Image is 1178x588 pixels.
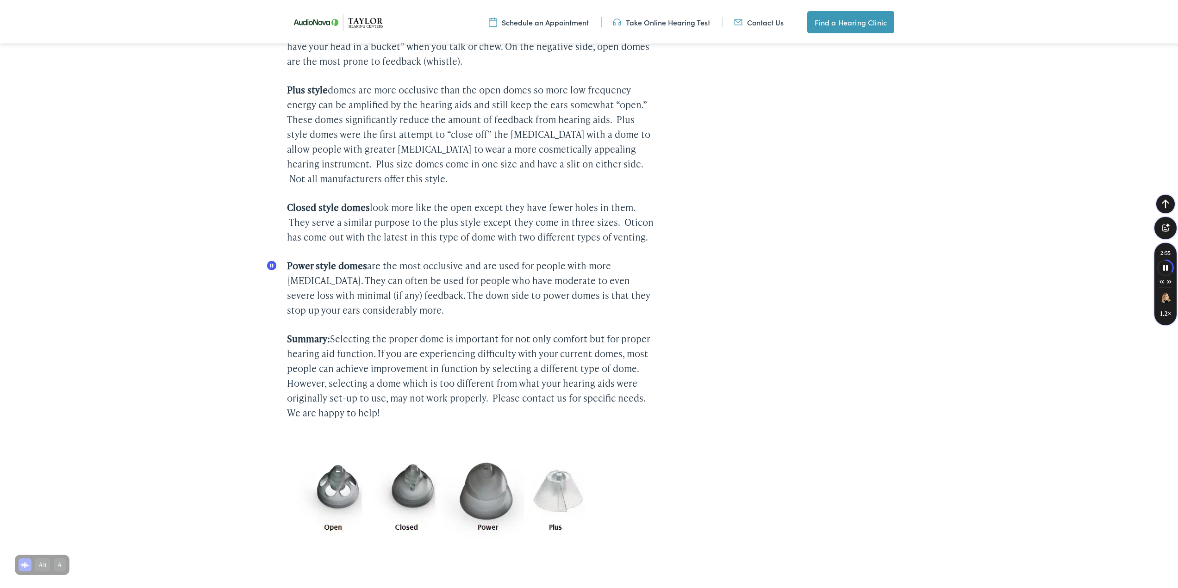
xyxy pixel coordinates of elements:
[287,256,654,316] p: are the most occlusive and are used for people with more [MEDICAL_DATA]. They can often be used f...
[489,15,589,25] a: Schedule an Appointment
[287,198,654,242] p: look more like the open except they have fewer holes in them. They serve a similar purpose to the...
[489,15,497,25] img: utility icon
[613,15,710,25] a: Take Online Hearing Test
[287,330,330,343] strong: Summary:
[734,15,784,25] a: Contact Us
[287,329,654,418] p: Selecting the proper dome is important for not only comfort but for proper hearing aid function. ...
[613,15,621,25] img: utility icon
[287,257,367,270] strong: Power style domes
[734,15,742,25] img: utility icon
[807,9,894,31] a: Find a Hearing Clinic
[287,80,654,184] p: domes are more occlusive than the open domes so more low frequency energy can be amplified by the...
[287,81,328,94] strong: Plus style
[287,199,370,212] strong: Closed style domes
